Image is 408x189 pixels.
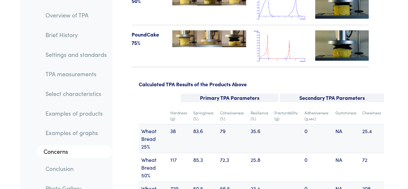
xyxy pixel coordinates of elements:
[139,153,168,182] td: Wheat Bread 50%
[40,67,112,81] a: TPA measurements
[248,107,272,124] td: Resilience (%)
[248,124,272,153] td: 35.6
[40,8,112,23] a: Overview of TPA
[139,124,168,153] td: Wheat Bread 25%
[360,153,384,182] td: 72
[333,107,360,124] td: Gumminess
[168,124,191,153] td: 38
[217,153,248,182] td: 72.3
[333,153,360,182] td: NA
[40,161,112,176] a: Conclusion
[172,30,246,47] img: poundcake-75-123-tpa.jpg
[360,107,384,124] td: Chewiness
[333,124,360,153] td: NA
[248,153,272,182] td: 25.8
[302,153,333,182] td: 0
[132,30,165,47] p: PoundCake 75%
[191,107,217,124] td: Springiness (%)
[37,145,112,158] a: Concerns
[272,107,302,124] td: Fracturability (g)
[40,27,112,42] a: Brief History
[360,124,384,153] td: 25.4
[280,94,384,102] p: Secondary TPA Parameters
[191,153,217,182] td: 85.3
[302,107,333,124] td: Adhesiveness (g.sec)
[139,80,384,89] p: Calculated TPA Results of the Products Above
[40,125,112,140] a: Examples of graphs
[168,153,191,182] td: 117
[168,107,191,124] td: Hardness (g)
[40,86,112,101] a: Select characteristics
[40,106,112,121] a: Examples of products
[191,124,217,153] td: 83.6
[302,124,333,153] td: 0
[217,124,248,153] td: 79
[40,47,112,62] a: Settings and standards
[315,30,369,60] img: poundcake-videotn-75.jpg
[181,94,278,102] p: Primary TPA Parameters
[217,107,248,124] td: Cohesiveness (%)
[254,30,307,62] img: poundcake_tpa_75.png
